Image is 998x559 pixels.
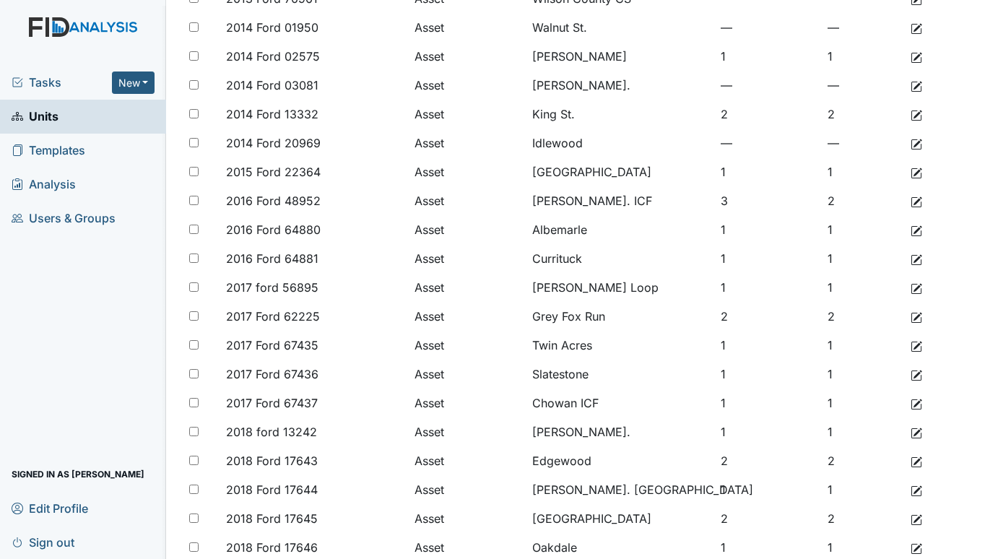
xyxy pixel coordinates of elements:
[715,157,822,186] td: 1
[715,417,822,446] td: 1
[226,539,318,556] span: 2018 Ford 17646
[526,215,716,244] td: Albemarle
[226,19,318,36] span: 2014 Ford 01950
[226,48,320,65] span: 2014 Ford 02575
[409,475,526,504] td: Asset
[822,446,905,475] td: 2
[409,100,526,129] td: Asset
[409,302,526,331] td: Asset
[409,42,526,71] td: Asset
[715,360,822,389] td: 1
[409,186,526,215] td: Asset
[715,273,822,302] td: 1
[526,13,716,42] td: Walnut St.
[715,42,822,71] td: 1
[226,77,318,94] span: 2014 Ford 03081
[409,273,526,302] td: Asset
[526,273,716,302] td: [PERSON_NAME] Loop
[226,337,318,354] span: 2017 Ford 67435
[715,215,822,244] td: 1
[409,157,526,186] td: Asset
[526,446,716,475] td: Edgewood
[526,157,716,186] td: [GEOGRAPHIC_DATA]
[526,71,716,100] td: [PERSON_NAME].
[526,475,716,504] td: [PERSON_NAME]. [GEOGRAPHIC_DATA]
[409,389,526,417] td: Asset
[12,173,76,196] span: Analysis
[226,163,321,181] span: 2015 Ford 22364
[822,100,905,129] td: 2
[526,100,716,129] td: King St.
[822,360,905,389] td: 1
[226,452,318,469] span: 2018 Ford 17643
[226,250,318,267] span: 2016 Ford 64881
[822,186,905,215] td: 2
[112,71,155,94] button: New
[12,497,88,519] span: Edit Profile
[12,531,74,553] span: Sign out
[526,129,716,157] td: Idlewood
[822,129,905,157] td: —
[226,394,318,412] span: 2017 Ford 67437
[409,129,526,157] td: Asset
[715,100,822,129] td: 2
[715,186,822,215] td: 3
[526,504,716,533] td: [GEOGRAPHIC_DATA]
[226,134,321,152] span: 2014 Ford 20969
[226,423,317,441] span: 2018 ford 13242
[822,504,905,533] td: 2
[822,42,905,71] td: 1
[226,510,318,527] span: 2018 Ford 17645
[526,389,716,417] td: Chowan ICF
[226,308,320,325] span: 2017 Ford 62225
[526,186,716,215] td: [PERSON_NAME]. ICF
[226,192,321,209] span: 2016 Ford 48952
[715,389,822,417] td: 1
[526,417,716,446] td: [PERSON_NAME].
[822,244,905,273] td: 1
[226,221,321,238] span: 2016 Ford 64880
[409,446,526,475] td: Asset
[526,360,716,389] td: Slatestone
[822,331,905,360] td: 1
[409,13,526,42] td: Asset
[12,105,58,128] span: Units
[822,302,905,331] td: 2
[526,42,716,71] td: [PERSON_NAME]
[226,481,318,498] span: 2018 Ford 17644
[822,273,905,302] td: 1
[12,139,85,162] span: Templates
[12,74,112,91] a: Tasks
[822,13,905,42] td: —
[822,157,905,186] td: 1
[822,389,905,417] td: 1
[526,244,716,273] td: Currituck
[409,331,526,360] td: Asset
[409,504,526,533] td: Asset
[526,302,716,331] td: Grey Fox Run
[822,475,905,504] td: 1
[12,207,116,230] span: Users & Groups
[526,331,716,360] td: Twin Acres
[715,71,822,100] td: —
[822,215,905,244] td: 1
[226,365,318,383] span: 2017 Ford 67436
[409,417,526,446] td: Asset
[226,105,318,123] span: 2014 Ford 13332
[822,71,905,100] td: —
[715,244,822,273] td: 1
[12,463,144,485] span: Signed in as [PERSON_NAME]
[226,279,318,296] span: 2017 ford 56895
[409,360,526,389] td: Asset
[715,475,822,504] td: 1
[715,446,822,475] td: 2
[715,504,822,533] td: 2
[715,13,822,42] td: —
[409,244,526,273] td: Asset
[715,331,822,360] td: 1
[715,302,822,331] td: 2
[822,417,905,446] td: 1
[715,129,822,157] td: —
[409,215,526,244] td: Asset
